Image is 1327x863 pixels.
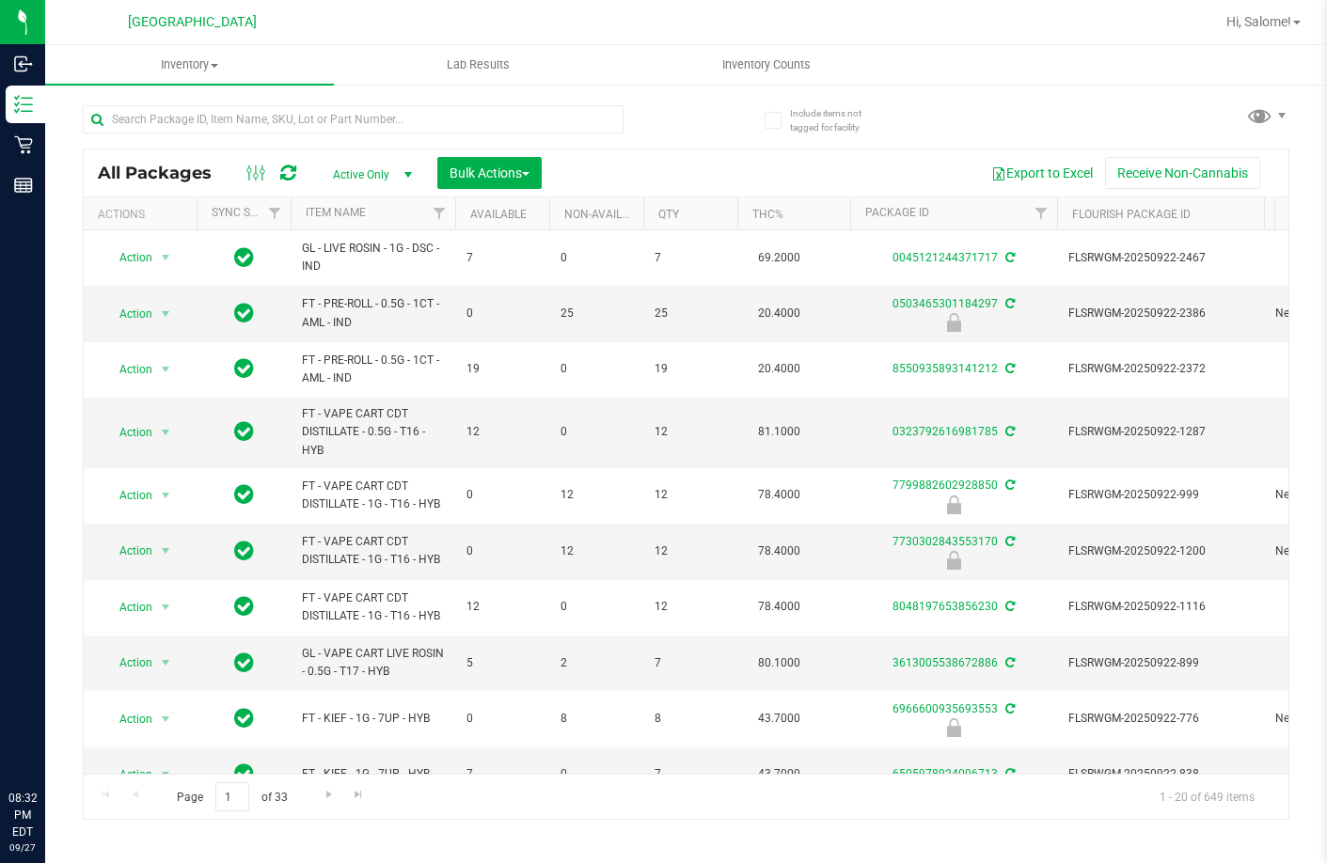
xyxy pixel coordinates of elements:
[466,654,538,672] span: 5
[893,535,998,548] a: 7730302843553170
[1003,425,1015,438] span: Sync from Compliance System
[1003,600,1015,613] span: Sync from Compliance System
[103,538,153,564] span: Action
[234,538,254,564] span: In Sync
[561,423,632,441] span: 0
[466,710,538,728] span: 0
[749,300,810,327] span: 20.4000
[655,249,726,267] span: 7
[8,790,37,840] p: 08:32 PM EDT
[655,598,726,616] span: 12
[302,405,444,460] span: FT - VAPE CART CDT DISTILLATE - 0.5G - T16 - HYB
[470,208,527,221] a: Available
[749,650,810,677] span: 80.1000
[466,765,538,783] span: 7
[655,542,726,560] span: 12
[893,656,998,669] a: 3613005538672886
[55,710,78,732] iframe: Resource center unread badge
[655,654,726,672] span: 7
[790,106,884,134] span: Include items not tagged for facility
[466,305,538,322] span: 0
[103,482,153,509] span: Action
[749,705,810,732] span: 43.7000
[154,594,178,620] span: select
[161,782,303,811] span: Page of 33
[749,418,810,446] span: 81.1000
[655,305,726,322] span: 25
[1105,157,1260,189] button: Receive Non-Cannabis
[1068,249,1253,267] span: FLSRWGM-20250922-2467
[893,479,998,492] a: 7799882602928850
[212,206,284,219] a: Sync Status
[564,208,648,221] a: Non-Available
[154,419,178,446] span: select
[749,481,810,509] span: 78.4000
[334,45,623,85] a: Lab Results
[154,538,178,564] span: select
[302,352,444,387] span: FT - PRE-ROLL - 0.5G - 1CT - AML - IND
[749,538,810,565] span: 78.4000
[1003,479,1015,492] span: Sync from Compliance System
[154,356,178,383] span: select
[306,206,366,219] a: Item Name
[893,251,998,264] a: 0045121244371717
[1003,251,1015,264] span: Sync from Compliance System
[215,782,249,811] input: 1
[466,598,538,616] span: 12
[697,56,836,73] span: Inventory Counts
[893,600,998,613] a: 8048197653856230
[979,157,1105,189] button: Export to Excel
[302,295,444,331] span: FT - PRE-ROLL - 0.5G - 1CT - AML - IND
[234,650,254,676] span: In Sync
[14,135,33,154] inline-svg: Retail
[893,362,998,375] a: 8550935893141212
[655,710,726,728] span: 8
[128,14,257,30] span: [GEOGRAPHIC_DATA]
[1068,598,1253,616] span: FLSRWGM-20250922-1116
[1068,542,1253,560] span: FLSRWGM-20250922-1200
[154,244,178,271] span: select
[1068,654,1253,672] span: FLSRWGM-20250922-899
[302,240,444,275] span: GL - LIVE ROSIN - 1G - DSC - IND
[1026,197,1057,229] a: Filter
[847,718,1060,737] div: Newly Received
[154,706,178,732] span: select
[893,297,998,310] a: 0503465301184297
[45,56,334,73] span: Inventory
[655,765,726,783] span: 7
[302,710,444,728] span: FT - KIEF - 1G - 7UP - HYB
[103,650,153,676] span: Action
[847,551,1060,570] div: Newly Received
[103,356,153,383] span: Action
[1003,702,1015,715] span: Sync from Compliance System
[561,710,632,728] span: 8
[847,313,1060,332] div: Newly Received
[234,705,254,731] span: In Sync
[561,360,632,378] span: 0
[561,765,632,783] span: 0
[302,765,444,783] span: FT - KIEF - 1G - 7UP - HYB
[45,45,334,85] a: Inventory
[234,418,254,445] span: In Sync
[154,482,178,509] span: select
[749,244,810,272] span: 69.2000
[234,761,254,787] span: In Sync
[655,486,726,504] span: 12
[103,244,153,271] span: Action
[260,197,291,229] a: Filter
[19,713,75,769] iframe: Resource center
[103,301,153,327] span: Action
[847,495,1060,514] div: Newly Received
[424,197,455,229] a: Filter
[658,208,679,221] a: Qty
[154,301,178,327] span: select
[421,56,535,73] span: Lab Results
[655,360,726,378] span: 19
[466,423,538,441] span: 12
[561,249,632,267] span: 0
[1003,297,1015,310] span: Sync from Compliance System
[1068,305,1253,322] span: FLSRWGM-20250922-2386
[1145,782,1270,810] span: 1 - 20 of 649 items
[1072,208,1191,221] a: Flourish Package ID
[98,208,189,221] div: Actions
